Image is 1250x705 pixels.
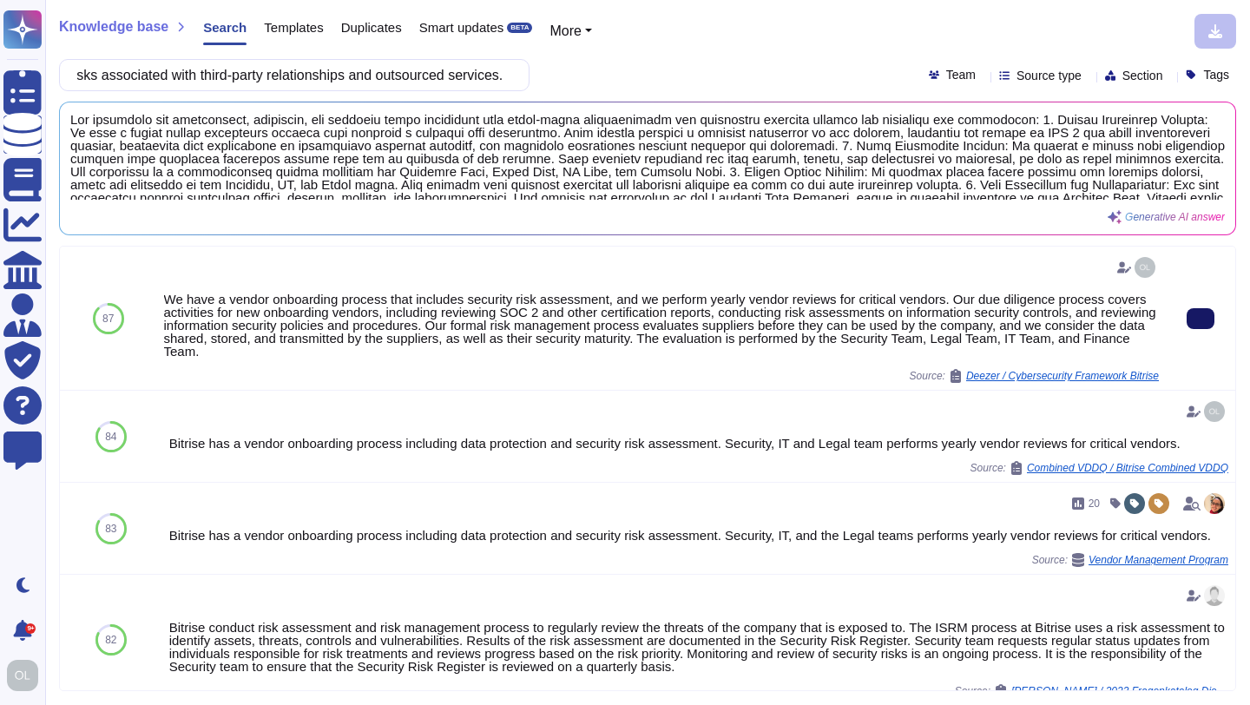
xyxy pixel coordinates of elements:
span: Tags [1203,69,1229,81]
span: Source: [970,461,1228,475]
span: 83 [105,524,116,534]
div: We have a vendor onboarding process that includes security risk assessment, and we perform yearly... [164,293,1159,358]
div: Bitrise conduct risk assessment and risk management process to regularly review the threats of th... [169,621,1228,673]
span: 82 [105,635,116,645]
span: Lor ipsumdolo sit ametconsect, adipiscin, eli seddoeiu tempo incididunt utla etdol-magna aliquaen... [70,113,1225,200]
div: 9+ [25,623,36,634]
span: Duplicates [341,21,402,34]
img: user [1204,401,1225,422]
div: Bitrise has a vendor onboarding process including data protection and security risk assessment. S... [169,529,1228,542]
button: user [3,656,50,695]
input: Search a question or template... [69,60,511,90]
img: user [1135,257,1155,278]
img: user [1204,493,1225,514]
span: Templates [264,21,323,34]
span: Source: [955,684,1228,698]
img: user [7,660,38,691]
div: BETA [507,23,532,33]
span: More [549,23,581,38]
span: [PERSON_NAME] / 2023 Fragenkatalog Dienstleisterprüfung Bitrise [1011,686,1228,696]
span: Team [946,69,976,81]
span: Search [203,21,247,34]
span: Generative AI answer [1125,212,1225,222]
span: Vendor Management Program [1089,555,1228,565]
span: Source: [910,369,1159,383]
span: Deezer / Cybersecurity Framework Bitrise [966,371,1159,381]
span: Section [1122,69,1163,82]
span: Smart updates [419,21,504,34]
img: user [1204,585,1225,606]
span: Source type [1016,69,1082,82]
div: Bitrise has a vendor onboarding process including data protection and security risk assessment. S... [169,437,1228,450]
span: Knowledge base [59,20,168,34]
span: 87 [102,313,114,324]
span: Source: [1032,553,1228,567]
span: Combined VDDQ / Bitrise Combined VDDQ [1027,463,1228,473]
span: 84 [105,432,116,442]
button: More [549,21,592,42]
span: 20 [1089,498,1100,509]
